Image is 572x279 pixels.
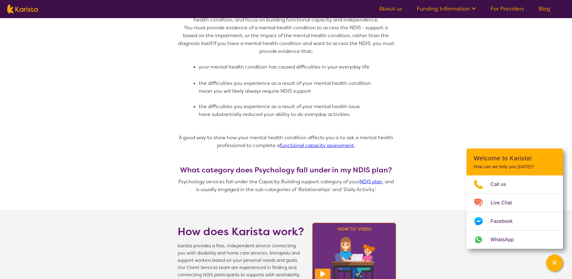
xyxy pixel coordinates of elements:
[178,166,395,174] h3: What category does Psychology fall under in my NDIS plan?
[199,63,372,71] li: your mental health condition has caused difficulties in your everyday life
[491,235,521,244] span: WhatsApp
[213,40,396,54] span: If you have a mental health condition and want to access the NDIS, you must provide evidence that:
[466,149,563,249] div: Channel Menu
[178,224,304,239] h1: How does Karista work?
[539,5,550,12] a: Blog
[466,231,563,249] a: Web link opens in a new tab.
[178,242,304,279] span: Karista provides a free, independent service connecting you with disability and home care service...
[178,178,395,194] p: Psychology services fall under the Capacity Building support category of your , and is usually en...
[179,134,394,149] span: A good way to show how your mental health condition affects you is to ask a mental health profess...
[417,5,476,12] a: Funding Information
[491,180,514,189] span: Call us
[280,142,354,149] a: functional capacity assessment
[491,198,519,207] span: Live Chat
[474,164,556,169] p: How can we help you [DATE]?
[491,217,520,226] span: Facebook
[474,155,556,162] h2: Welcome to Karista!
[546,255,563,271] button: Channel Menu
[359,178,382,185] a: NDIS plan
[379,5,402,12] a: About us
[199,103,372,118] li: the difficulties you experience as a result of your mental health issue have substantially reduce...
[199,79,372,95] li: the difficulties you experience as a result of your mental health condition mean you will likely ...
[466,175,563,249] ul: Choose channel
[491,5,524,12] a: For Providers
[178,24,390,46] span: You must provide evidence of a mental health condition to access the NDIS - support is based on t...
[7,5,38,14] img: Karista logo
